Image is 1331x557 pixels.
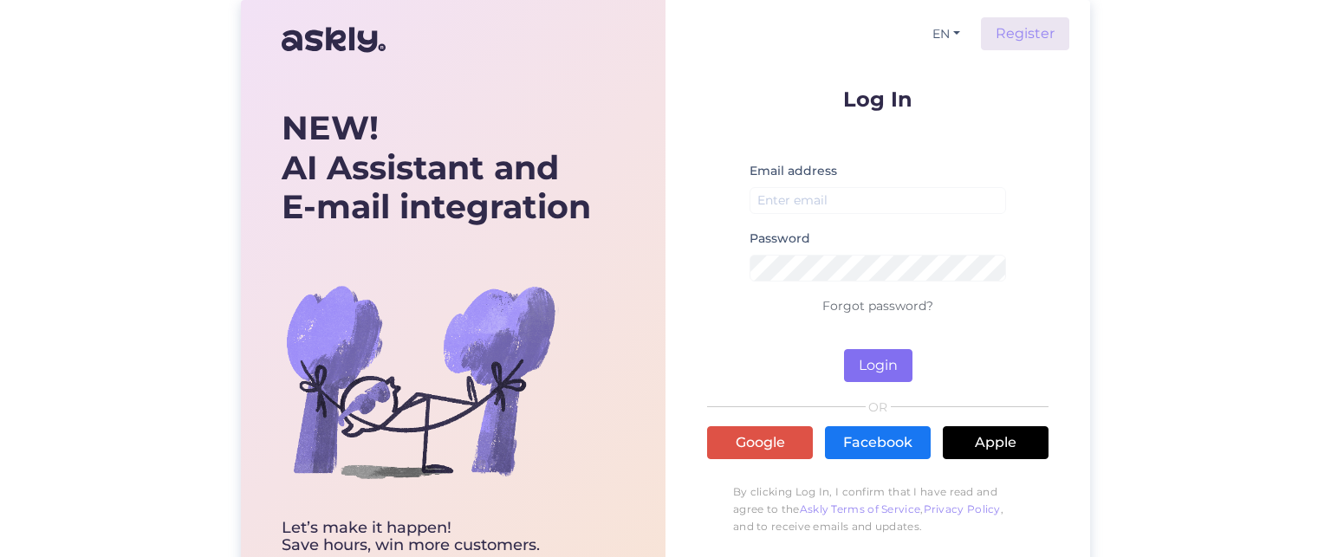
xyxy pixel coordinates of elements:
span: OR [866,401,891,413]
p: Log In [707,88,1049,110]
div: Let’s make it happen! Save hours, win more customers. [282,520,591,554]
img: bg-askly [282,243,559,520]
label: Email address [750,162,837,180]
p: By clicking Log In, I confirm that I have read and agree to the , , and to receive emails and upd... [707,475,1049,544]
div: AI Assistant and E-mail integration [282,108,591,227]
a: Apple [943,426,1049,459]
a: Register [981,17,1069,50]
b: NEW! [282,107,379,148]
img: Askly [282,19,386,61]
a: Facebook [825,426,931,459]
a: Google [707,426,813,459]
label: Password [750,230,810,248]
a: Askly Terms of Service [800,502,921,515]
input: Enter email [750,187,1006,214]
button: Login [844,349,912,382]
a: Privacy Policy [924,502,1001,515]
button: EN [925,22,967,47]
a: Forgot password? [822,298,933,314]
